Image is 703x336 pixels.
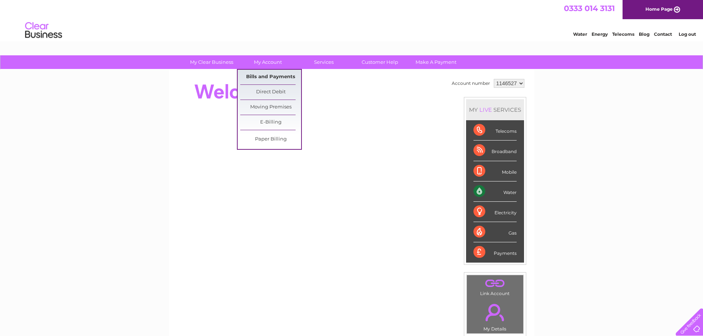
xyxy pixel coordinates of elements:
[473,141,517,161] div: Broadband
[469,299,521,325] a: .
[473,222,517,242] div: Gas
[450,77,492,90] td: Account number
[573,31,587,37] a: Water
[181,55,242,69] a: My Clear Business
[473,242,517,262] div: Payments
[466,298,524,334] td: My Details
[349,55,410,69] a: Customer Help
[240,115,301,130] a: E-Billing
[478,106,493,113] div: LIVE
[240,100,301,115] a: Moving Premises
[469,277,521,290] a: .
[612,31,634,37] a: Telecoms
[473,161,517,181] div: Mobile
[240,85,301,100] a: Direct Debit
[466,275,524,298] td: Link Account
[25,19,62,42] img: logo.png
[473,181,517,202] div: Water
[406,55,466,69] a: Make A Payment
[679,31,696,37] a: Log out
[237,55,298,69] a: My Account
[178,4,526,36] div: Clear Business is a trading name of Verastar Limited (registered in [GEOGRAPHIC_DATA] No. 3667643...
[240,132,301,147] a: Paper Billing
[473,120,517,141] div: Telecoms
[240,70,301,84] a: Bills and Payments
[639,31,649,37] a: Blog
[592,31,608,37] a: Energy
[293,55,354,69] a: Services
[466,99,524,120] div: MY SERVICES
[654,31,672,37] a: Contact
[473,202,517,222] div: Electricity
[564,4,615,13] a: 0333 014 3131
